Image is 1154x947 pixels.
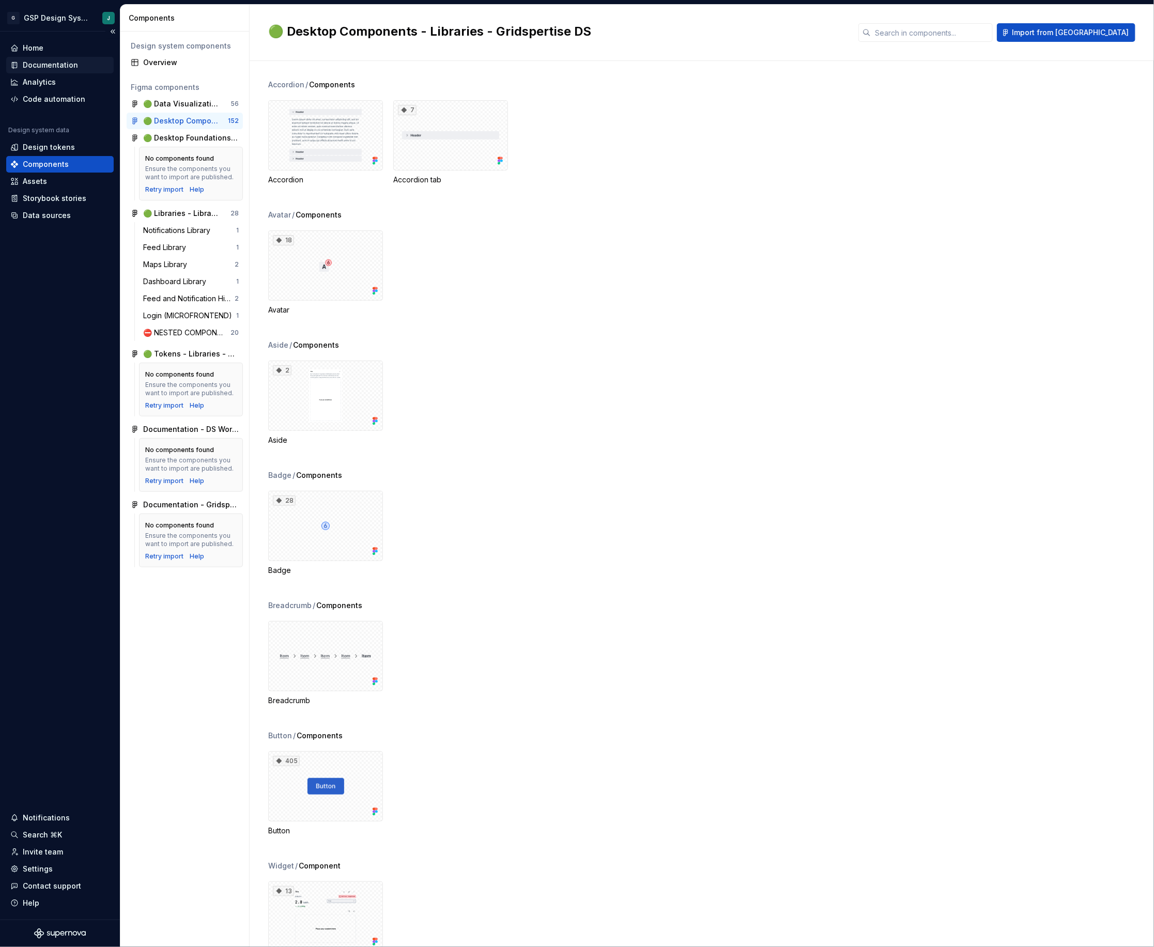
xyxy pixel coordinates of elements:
div: 2 [273,365,291,376]
div: Analytics [23,77,56,87]
button: Retry import [146,477,184,485]
div: Maps Library [143,259,191,270]
a: Notifications Library1 [139,222,243,239]
div: Settings [23,864,53,874]
div: Button [268,826,383,836]
input: Search in components... [871,23,993,42]
div: 18 [273,235,294,245]
span: Components [297,731,343,741]
a: Documentation - Gridspertise DS [127,496,243,513]
div: Login (MICROFRONTEND) [143,311,236,321]
div: Code automation [23,94,85,104]
a: 🟢 Desktop Components - Libraries - Gridspertise DS152 [127,113,243,129]
span: Import from [GEOGRAPHIC_DATA] [1012,27,1129,38]
div: 405 [273,756,300,766]
div: G [7,12,20,24]
div: 13 [273,886,294,896]
span: Components [309,80,355,90]
div: Documentation [23,60,78,70]
div: Help [190,185,205,194]
span: Components [293,340,339,350]
span: Components [316,600,362,611]
div: 1 [236,243,239,252]
a: 🟢 Libraries - Libraries - Gridspertise DS28 [127,205,243,222]
div: No components found [146,154,214,163]
div: Aside [268,435,383,445]
span: Components [296,210,342,220]
button: Retry import [146,552,184,561]
a: 🟢 Desktop Foundations - Libraries - Gridspertise DS [127,130,243,146]
div: Home [23,43,43,53]
div: Components [129,13,245,23]
a: Analytics [6,74,114,90]
button: Import from [GEOGRAPHIC_DATA] [997,23,1135,42]
span: / [295,861,298,871]
a: Maps Library2 [139,256,243,273]
span: / [292,210,295,220]
a: Components [6,156,114,173]
div: Ensure the components you want to import are published. [146,456,236,473]
div: Notifications Library [143,225,214,236]
a: Documentation [6,57,114,73]
div: Avatar [268,305,383,315]
div: Accordion [268,175,383,185]
a: Code automation [6,91,114,107]
a: Feed Library1 [139,239,243,256]
a: Login (MICROFRONTEND)1 [139,307,243,324]
div: 🟢 Desktop Components - Libraries - Gridspertise DS [143,116,220,126]
div: 1 [236,277,239,286]
div: No components found [146,370,214,379]
div: Help [190,401,205,410]
div: Breadcrumb [268,600,312,611]
div: Components [23,159,69,169]
div: 1 [236,312,239,320]
div: No components found [146,446,214,454]
span: / [289,340,292,350]
a: Home [6,40,114,56]
div: No components found [146,521,214,530]
a: Help [190,477,205,485]
div: Documentation - Gridspertise DS [143,500,239,510]
div: GSP Design System [24,13,90,23]
div: ⛔️ NESTED COMPONENTS [143,328,230,338]
span: Components [296,470,342,480]
div: 20 [230,329,239,337]
div: 56 [230,100,239,108]
div: 18Avatar [268,230,383,315]
span: / [313,600,315,611]
span: Component [299,861,341,871]
div: Notifications [23,813,70,823]
span: / [293,731,296,741]
div: J [107,14,110,22]
div: Data sources [23,210,71,221]
div: 7Accordion tab [393,100,508,185]
a: Help [190,552,205,561]
div: Accordion [268,80,304,90]
a: Documentation - DS Working group [127,421,243,438]
span: / [293,470,295,480]
a: Assets [6,173,114,190]
a: Design tokens [6,139,114,156]
a: Supernova Logo [34,928,86,939]
button: GGSP Design SystemJ [2,7,118,29]
div: 2 [235,294,239,303]
div: Widget [268,861,294,871]
a: ⛔️ NESTED COMPONENTS20 [139,324,243,341]
div: Badge [268,565,383,576]
div: 152 [228,117,239,125]
div: Feed and Notification History [143,293,235,304]
div: 28 [273,495,296,506]
div: 7 [398,105,417,115]
div: Feed Library [143,242,190,253]
button: Retry import [146,185,184,194]
div: Accordion [268,100,383,185]
div: Design tokens [23,142,75,152]
button: Search ⌘K [6,827,114,843]
a: Invite team [6,844,114,860]
div: Ensure the components you want to import are published. [146,532,236,548]
div: 1 [236,226,239,235]
div: Accordion tab [393,175,508,185]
